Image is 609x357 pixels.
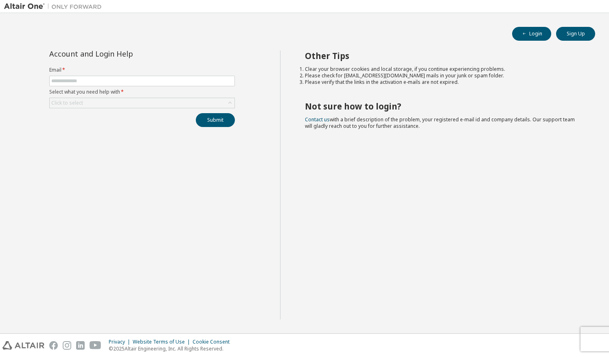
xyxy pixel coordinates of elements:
p: © 2025 Altair Engineering, Inc. All Rights Reserved. [109,345,234,352]
div: Website Terms of Use [133,339,193,345]
img: instagram.svg [63,341,71,350]
h2: Not sure how to login? [305,101,581,112]
label: Email [49,67,235,73]
div: Click to select [51,100,83,106]
a: Contact us [305,116,330,123]
img: linkedin.svg [76,341,85,350]
button: Submit [196,113,235,127]
li: Please check for [EMAIL_ADDRESS][DOMAIN_NAME] mails in your junk or spam folder. [305,72,581,79]
li: Please verify that the links in the activation e-mails are not expired. [305,79,581,85]
div: Privacy [109,339,133,345]
button: Login [512,27,551,41]
img: facebook.svg [49,341,58,350]
img: youtube.svg [90,341,101,350]
li: Clear your browser cookies and local storage, if you continue experiencing problems. [305,66,581,72]
h2: Other Tips [305,50,581,61]
span: with a brief description of the problem, your registered e-mail id and company details. Our suppo... [305,116,575,129]
div: Cookie Consent [193,339,234,345]
div: Account and Login Help [49,50,198,57]
img: Altair One [4,2,106,11]
img: altair_logo.svg [2,341,44,350]
button: Sign Up [556,27,595,41]
div: Click to select [50,98,234,108]
label: Select what you need help with [49,89,235,95]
